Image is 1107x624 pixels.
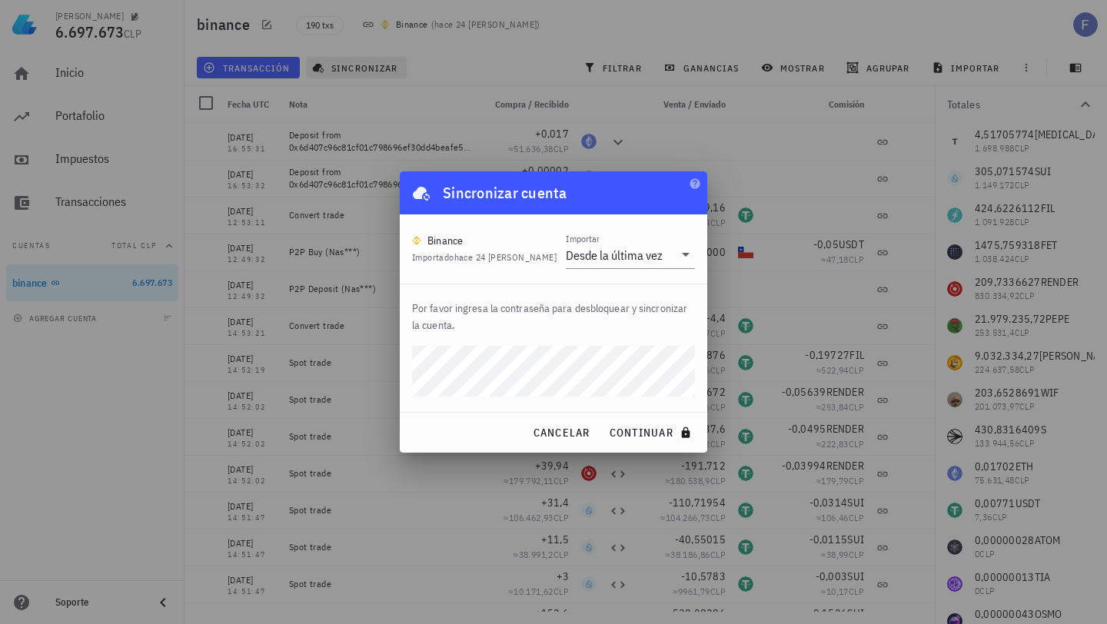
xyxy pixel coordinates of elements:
[427,233,464,248] div: Binance
[609,426,695,440] span: continuar
[412,251,557,263] span: Importado
[603,419,701,446] button: continuar
[454,251,557,263] span: hace 24 [PERSON_NAME]
[566,233,600,244] label: Importar
[566,247,663,263] div: Desde la última vez
[566,242,695,268] div: ImportarDesde la última vez
[443,181,567,205] div: Sincronizar cuenta
[412,236,421,245] img: 270.png
[532,426,590,440] span: cancelar
[526,419,596,446] button: cancelar
[412,300,695,334] p: Por favor ingresa la contraseña para desbloquear y sincronizar la cuenta.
